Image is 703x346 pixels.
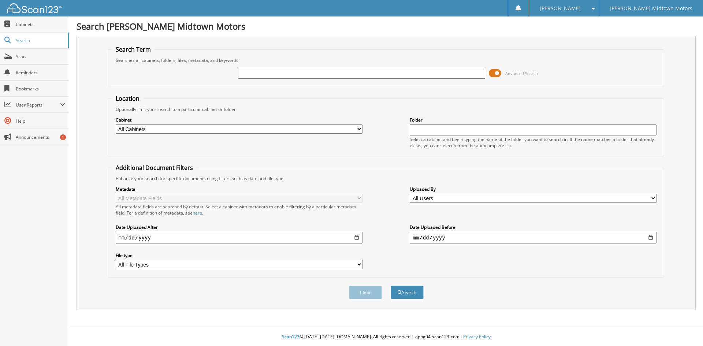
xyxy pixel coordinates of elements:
[463,334,491,340] a: Privacy Policy
[610,6,692,11] span: [PERSON_NAME] Midtown Motors
[410,136,656,149] div: Select a cabinet and begin typing the name of the folder you want to search in. If the name match...
[410,224,656,230] label: Date Uploaded Before
[16,37,64,44] span: Search
[116,224,362,230] label: Date Uploaded After
[116,232,362,243] input: start
[540,6,581,11] span: [PERSON_NAME]
[60,134,66,140] div: 1
[505,71,538,76] span: Advanced Search
[16,21,65,27] span: Cabinets
[112,175,661,182] div: Enhance your search for specific documents using filters such as date and file type.
[112,94,143,103] legend: Location
[16,86,65,92] span: Bookmarks
[16,53,65,60] span: Scan
[7,3,62,13] img: scan123-logo-white.svg
[116,186,362,192] label: Metadata
[116,252,362,258] label: File type
[116,204,362,216] div: All metadata fields are searched by default. Select a cabinet with metadata to enable filtering b...
[112,45,155,53] legend: Search Term
[16,70,65,76] span: Reminders
[666,311,703,346] iframe: Chat Widget
[112,164,197,172] legend: Additional Document Filters
[410,117,656,123] label: Folder
[112,106,661,112] div: Optionally limit your search to a particular cabinet or folder
[16,118,65,124] span: Help
[77,20,696,32] h1: Search [PERSON_NAME] Midtown Motors
[116,117,362,123] label: Cabinet
[69,328,703,346] div: © [DATE]-[DATE] [DOMAIN_NAME]. All rights reserved | appg04-scan123-com |
[16,102,60,108] span: User Reports
[349,286,382,299] button: Clear
[391,286,424,299] button: Search
[16,134,65,140] span: Announcements
[112,57,661,63] div: Searches all cabinets, folders, files, metadata, and keywords
[282,334,300,340] span: Scan123
[410,232,656,243] input: end
[410,186,656,192] label: Uploaded By
[193,210,202,216] a: here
